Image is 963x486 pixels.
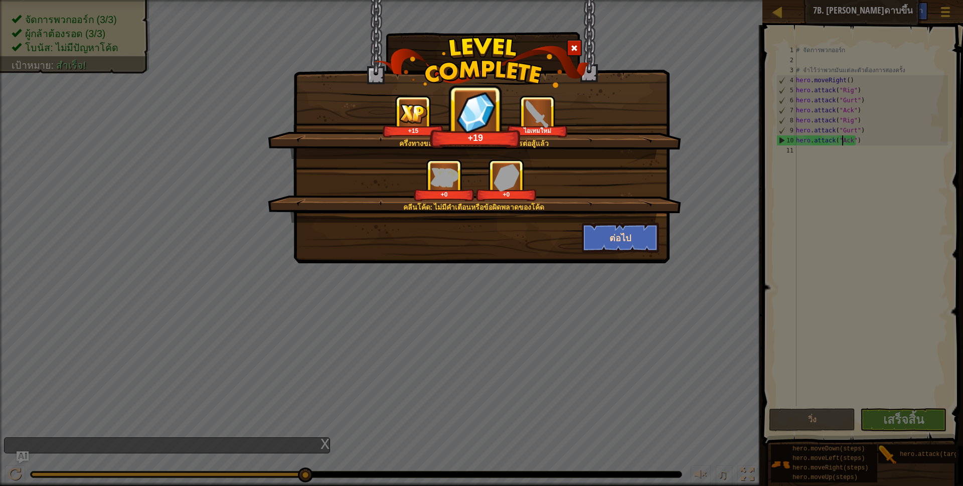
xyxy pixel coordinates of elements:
div: +15 [385,127,441,134]
img: reward_icon_gems.png [494,164,520,191]
img: reward_icon_gems.png [456,91,496,133]
img: level_complete.png [374,37,589,88]
div: ครึ่งทางของการเป็นปรมาจารย์ศิลปะการต่อสู้แล้ว [315,138,632,148]
div: ไอเทมใหม่ [509,127,566,134]
div: +0 [478,191,535,198]
img: portrait.png [524,100,551,127]
div: +19 [433,132,518,143]
div: +0 [416,191,472,198]
div: คลีนโค้ด: ไม่มีคำเตือนหรือข้อผิดพลาดของโค้ด [315,202,632,212]
img: reward_icon_xp.png [399,104,427,123]
button: ต่อไป [582,223,660,253]
img: reward_icon_xp.png [430,168,458,187]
